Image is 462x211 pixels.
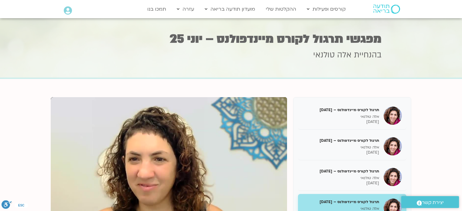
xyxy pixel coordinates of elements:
[303,114,379,119] p: אלה טולנאי
[303,107,379,113] h5: תרגול לקורס מיינדפולנס – [DATE]
[303,181,379,186] p: [DATE]
[303,145,379,150] p: אלה טולנאי
[303,168,379,174] h5: תרגול לקורס מיינדפולנס – [DATE]
[373,5,400,14] img: תודעה בריאה
[303,150,379,155] p: [DATE]
[263,3,299,15] a: ההקלטות שלי
[303,138,379,143] h5: תרגול לקורס מיינדפולנס – [DATE]
[303,119,379,124] p: [DATE]
[384,107,402,125] img: תרגול לקורס מיינדפולנס – 22/6/25
[304,3,349,15] a: קורסים ופעילות
[174,3,197,15] a: עזרה
[81,33,382,45] h1: מפגשי תרגול לקורס מיינדפולנס – יוני 25
[303,175,379,181] p: אלה טולנאי
[144,3,169,15] a: תמכו בנו
[422,199,444,207] span: יצירת קשר
[401,196,459,208] a: יצירת קשר
[354,49,382,60] span: בהנחיית
[384,168,402,186] img: תרגול לקורס מיינדפולנס – 6/7/25
[384,137,402,155] img: תרגול לקורס מיינדפולנס – 29/06/25
[202,3,258,15] a: מועדון תודעה בריאה
[303,199,379,205] h5: תרגול לקורס מיינדפולנס – [DATE]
